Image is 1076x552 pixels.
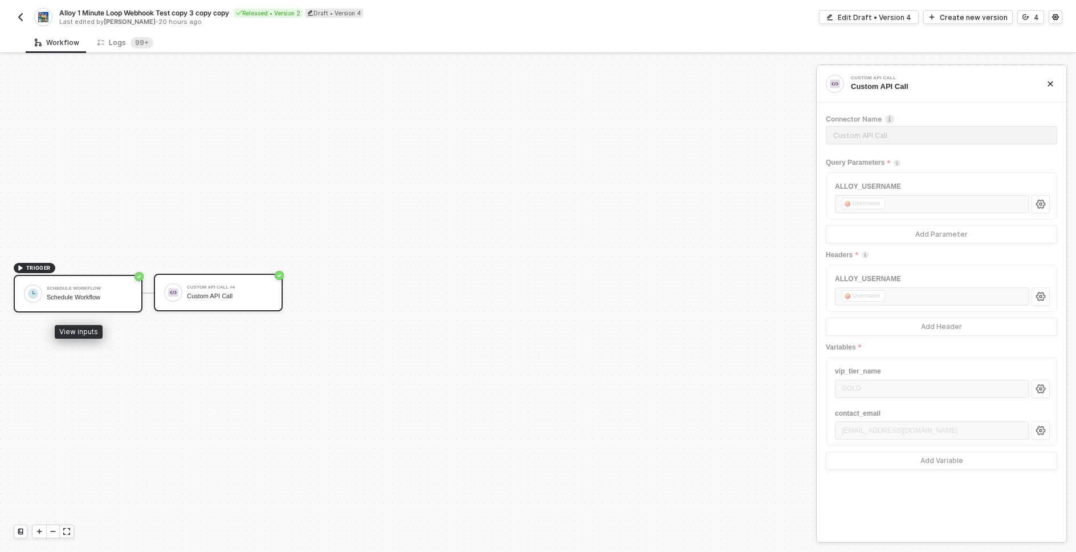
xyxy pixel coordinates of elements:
[830,79,840,89] img: integration-icon
[1022,14,1029,21] span: icon-versioning
[920,456,963,465] div: Add Variable
[1047,80,1054,87] span: icon-close
[187,293,272,300] div: Custom API Call
[915,230,968,239] div: Add Parameter
[275,271,284,280] span: icon-success-page
[1036,426,1046,435] span: icon-settings
[826,114,1057,124] label: Connector Name
[168,287,178,298] img: icon
[234,9,303,18] div: Released • Version 2
[16,13,25,22] img: back
[826,318,1057,336] button: Add Header
[26,263,51,273] span: TRIGGER
[1017,10,1044,24] button: 4
[923,10,1013,24] button: Create new version
[59,8,229,18] span: Alloy 1 Minute Loop Webhook Test copy 3 copy copy
[826,225,1057,243] button: Add Parameter
[838,13,911,22] div: Edit Draft • Version 4
[845,293,850,299] img: fieldIcon
[55,325,103,339] div: View inputs
[851,82,1029,92] div: Custom API Call
[826,248,858,262] span: Headers
[187,285,272,290] div: Custom API Call #4
[97,37,153,48] div: Logs
[862,251,869,258] img: icon-info
[1036,384,1046,393] span: icon-settings
[1034,13,1039,22] div: 4
[819,10,919,24] button: Edit Draft • Version 4
[851,76,1022,80] div: Custom API Call
[134,272,144,281] span: icon-success-page
[826,14,833,21] span: icon-edit
[921,322,962,331] div: Add Header
[28,289,38,299] img: icon
[894,160,900,167] img: icon-info
[1036,292,1046,301] span: icon-settings
[35,38,79,47] div: Workflow
[50,528,56,535] span: icon-minus
[826,452,1057,470] button: Add Variable
[38,12,48,22] img: integration-icon
[36,528,43,535] span: icon-play
[63,528,70,535] span: icon-expand
[1036,200,1046,209] span: icon-settings
[104,18,156,26] span: [PERSON_NAME]
[826,340,861,355] span: Variables
[845,200,850,207] img: fieldIcon
[131,37,153,48] sup: 6263
[940,13,1008,22] div: Create new version
[885,115,894,124] img: icon-info
[47,286,132,291] div: Schedule Workflow
[47,294,132,301] div: Schedule Workflow
[14,10,27,24] button: back
[826,156,890,170] span: Query Parameters
[928,14,935,21] span: icon-play
[1052,14,1059,21] span: icon-settings
[307,10,313,16] span: icon-edit
[17,265,24,271] span: icon-play
[826,126,1057,144] input: Enter description
[59,18,537,26] div: Last edited by - 20 hours ago
[305,9,363,18] div: Draft • Version 4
